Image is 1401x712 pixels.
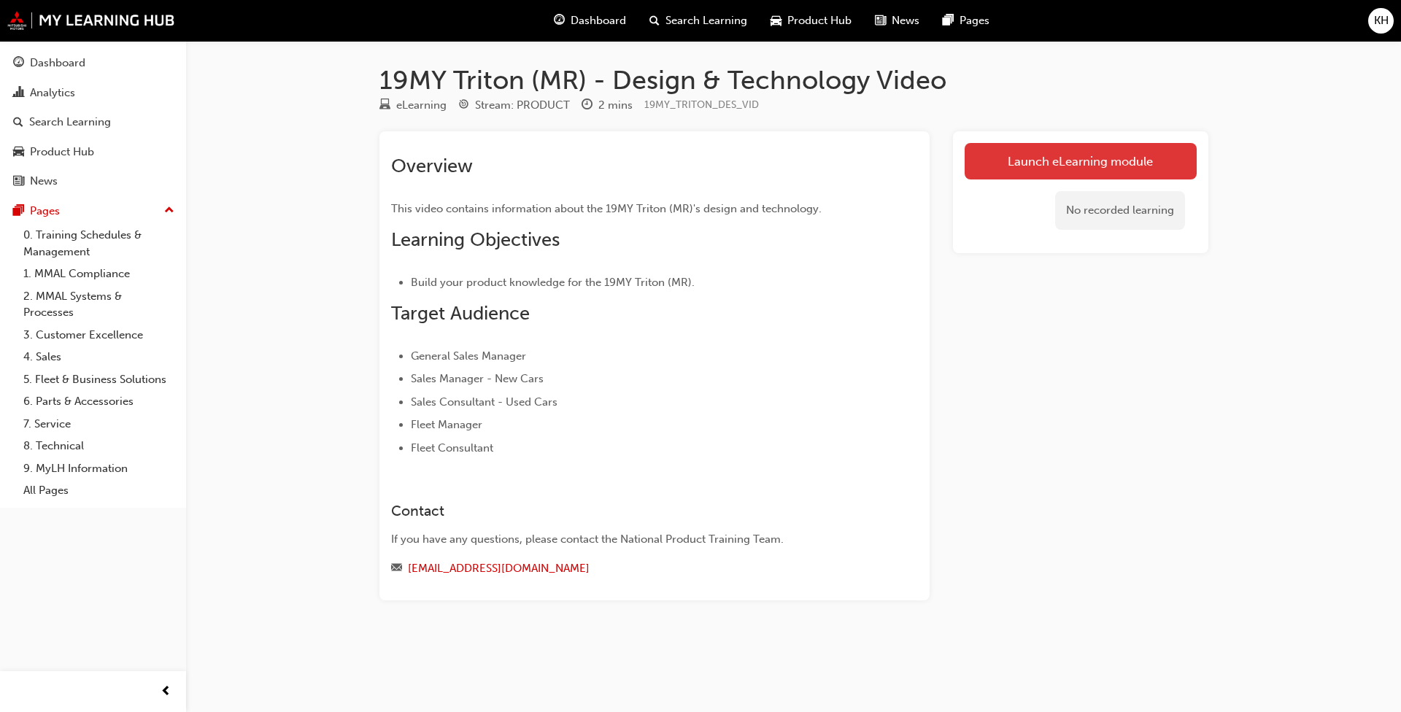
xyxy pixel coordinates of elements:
[759,6,863,36] a: car-iconProduct Hub
[6,198,180,225] button: Pages
[13,87,24,100] span: chart-icon
[665,12,747,29] span: Search Learning
[13,146,24,159] span: car-icon
[161,683,171,701] span: prev-icon
[6,47,180,198] button: DashboardAnalyticsSearch LearningProduct HubNews
[571,12,626,29] span: Dashboard
[29,114,111,131] div: Search Learning
[598,97,633,114] div: 2 mins
[875,12,886,30] span: news-icon
[391,560,865,578] div: Email
[18,368,180,391] a: 5. Fleet & Business Solutions
[18,435,180,457] a: 8. Technical
[379,99,390,112] span: learningResourceType_ELEARNING-icon
[18,390,180,413] a: 6. Parts & Accessories
[771,12,781,30] span: car-icon
[649,12,660,30] span: search-icon
[30,55,85,71] div: Dashboard
[960,12,989,29] span: Pages
[391,155,473,177] span: Overview
[892,12,919,29] span: News
[411,441,493,454] span: Fleet Consultant
[13,57,24,70] span: guage-icon
[582,96,633,115] div: Duration
[582,99,593,112] span: clock-icon
[396,97,447,114] div: eLearning
[6,109,180,136] a: Search Learning
[863,6,931,36] a: news-iconNews
[18,263,180,285] a: 1. MMAL Compliance
[391,228,560,251] span: Learning Objectives
[6,50,180,77] a: Dashboard
[1368,8,1394,34] button: KH
[18,346,180,368] a: 4. Sales
[638,6,759,36] a: search-iconSearch Learning
[787,12,852,29] span: Product Hub
[458,99,469,112] span: target-icon
[542,6,638,36] a: guage-iconDashboard
[18,413,180,436] a: 7. Service
[6,139,180,166] a: Product Hub
[475,97,570,114] div: Stream: PRODUCT
[408,562,590,575] a: [EMAIL_ADDRESS][DOMAIN_NAME]
[30,144,94,160] div: Product Hub
[6,168,180,195] a: News
[411,395,557,409] span: Sales Consultant - Used Cars
[1055,191,1185,230] div: No recorded learning
[554,12,565,30] span: guage-icon
[18,224,180,263] a: 0. Training Schedules & Management
[1374,12,1389,29] span: KH
[943,12,954,30] span: pages-icon
[391,562,402,576] span: email-icon
[391,531,865,548] div: If you have any questions, please contact the National Product Training Team.
[18,285,180,324] a: 2. MMAL Systems & Processes
[391,302,530,325] span: Target Audience
[18,457,180,480] a: 9. MyLH Information
[30,173,58,190] div: News
[164,201,174,220] span: up-icon
[391,503,865,519] h3: Contact
[7,11,175,30] img: mmal
[13,205,24,218] span: pages-icon
[411,349,526,363] span: General Sales Manager
[13,175,24,188] span: news-icon
[411,418,482,431] span: Fleet Manager
[379,96,447,115] div: Type
[644,98,759,111] span: Learning resource code
[6,80,180,107] a: Analytics
[30,203,60,220] div: Pages
[458,96,570,115] div: Stream
[965,143,1197,179] a: Launch eLearning module
[391,202,822,215] span: This video contains information about the 19MY Triton (MR)'s design and technology.
[411,372,544,385] span: Sales Manager - New Cars
[379,64,1208,96] h1: 19MY Triton (MR) - Design & Technology Video
[30,85,75,101] div: Analytics
[18,479,180,502] a: All Pages
[411,276,695,289] span: Build your product knowledge for the 19MY Triton (MR).
[13,116,23,129] span: search-icon
[18,324,180,347] a: 3. Customer Excellence
[931,6,1001,36] a: pages-iconPages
